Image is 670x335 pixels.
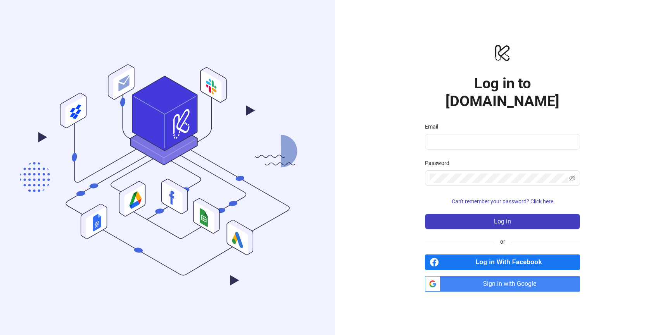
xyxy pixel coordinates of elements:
span: Log in With Facebook [442,254,580,270]
a: Log in With Facebook [425,254,580,270]
span: eye-invisible [569,175,575,181]
span: Log in [494,218,511,225]
span: or [494,237,511,246]
h1: Log in to [DOMAIN_NAME] [425,74,580,110]
span: Can't remember your password? Click here [452,198,553,204]
button: Can't remember your password? Click here [425,195,580,208]
input: Email [430,137,574,146]
button: Log in [425,214,580,229]
a: Can't remember your password? Click here [425,198,580,204]
a: Sign in with Google [425,276,580,292]
label: Email [425,122,443,131]
label: Password [425,159,454,167]
span: Sign in with Google [444,276,580,292]
input: Password [430,174,568,183]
